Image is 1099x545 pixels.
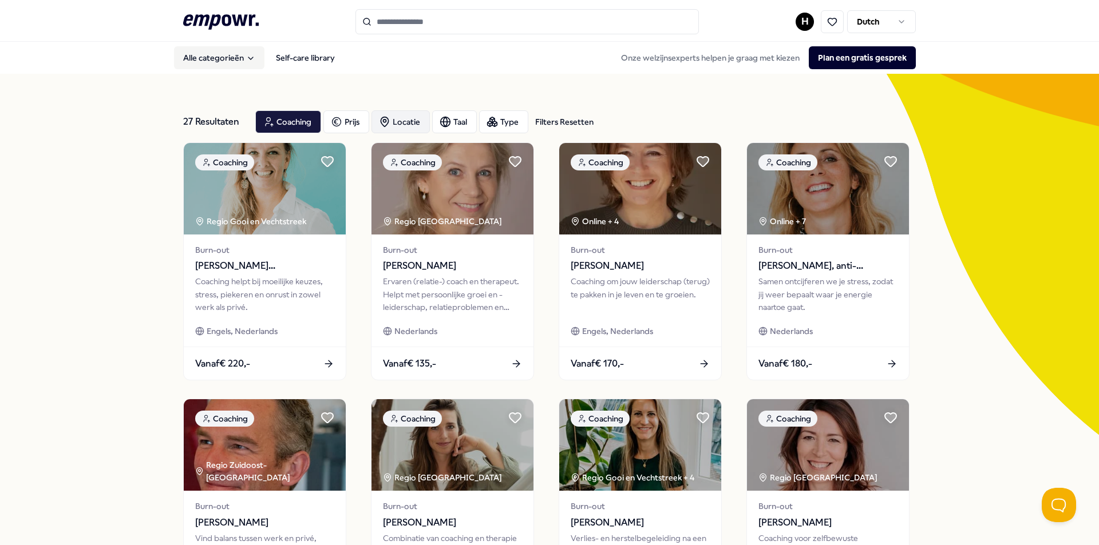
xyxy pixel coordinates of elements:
[758,411,817,427] div: Coaching
[758,500,898,512] span: Burn-out
[559,142,722,380] a: package imageCoachingOnline + 4Burn-out[PERSON_NAME]Coaching om jouw leiderschap (terug) te pakke...
[758,244,898,256] span: Burn-out
[796,13,814,31] button: H
[758,258,898,273] span: [PERSON_NAME], anti-stresscoach
[432,110,477,133] button: Taal
[195,356,250,371] span: Vanaf € 220,-
[195,500,334,512] span: Burn-out
[383,500,522,512] span: Burn-out
[267,46,344,69] a: Self-care library
[183,142,346,380] a: package imageCoachingRegio Gooi en Vechtstreek Burn-out[PERSON_NAME][GEOGRAPHIC_DATA]Coaching hel...
[758,515,898,530] span: [PERSON_NAME]
[479,110,528,133] button: Type
[394,325,437,337] span: Nederlands
[383,471,504,484] div: Regio [GEOGRAPHIC_DATA]
[371,142,534,380] a: package imageCoachingRegio [GEOGRAPHIC_DATA] Burn-out[PERSON_NAME]Ervaren (relatie-) coach en the...
[809,46,916,69] button: Plan een gratis gesprek
[571,411,630,427] div: Coaching
[371,399,533,491] img: package image
[758,154,817,170] div: Coaching
[571,471,694,484] div: Regio Gooi en Vechtstreek + 4
[383,275,522,313] div: Ervaren (relatie-) coach en therapeut. Helpt met persoonlijke groei en -leiderschap, relatieprobl...
[383,411,442,427] div: Coaching
[174,46,344,69] nav: Main
[747,143,909,234] img: package image
[571,515,710,530] span: [PERSON_NAME]
[195,244,334,256] span: Burn-out
[582,325,653,337] span: Engels, Nederlands
[383,356,436,371] span: Vanaf € 135,-
[758,471,879,484] div: Regio [GEOGRAPHIC_DATA]
[383,154,442,170] div: Coaching
[571,275,710,313] div: Coaching om jouw leiderschap (terug) te pakken in je leven en te groeien.
[195,411,254,427] div: Coaching
[174,46,264,69] button: Alle categorieën
[559,143,721,234] img: package image
[758,356,812,371] span: Vanaf € 180,-
[183,110,246,133] div: 27 Resultaten
[535,116,594,128] div: Filters Resetten
[571,215,619,228] div: Online + 4
[184,143,346,234] img: package image
[383,515,522,530] span: [PERSON_NAME]
[612,46,916,69] div: Onze welzijnsexperts helpen je graag met kiezen
[323,110,369,133] button: Prijs
[195,215,308,228] div: Regio Gooi en Vechtstreek
[571,258,710,273] span: [PERSON_NAME]
[195,258,334,273] span: [PERSON_NAME][GEOGRAPHIC_DATA]
[371,110,430,133] button: Locatie
[355,9,699,34] input: Search for products, categories or subcategories
[371,143,533,234] img: package image
[746,142,910,380] a: package imageCoachingOnline + 7Burn-out[PERSON_NAME], anti-stresscoachSamen ontcijferen we je str...
[383,258,522,273] span: [PERSON_NAME]
[383,215,504,228] div: Regio [GEOGRAPHIC_DATA]
[758,215,806,228] div: Online + 7
[571,500,710,512] span: Burn-out
[747,399,909,491] img: package image
[559,399,721,491] img: package image
[207,325,278,337] span: Engels, Nederlands
[571,356,624,371] span: Vanaf € 170,-
[195,459,346,484] div: Regio Zuidoost-[GEOGRAPHIC_DATA]
[383,244,522,256] span: Burn-out
[184,399,346,491] img: package image
[1042,488,1076,522] iframe: Help Scout Beacon - Open
[571,154,630,170] div: Coaching
[195,515,334,530] span: [PERSON_NAME]
[571,244,710,256] span: Burn-out
[758,275,898,313] div: Samen ontcijferen we je stress, zodat jij weer bepaalt waar je energie naartoe gaat.
[195,275,334,313] div: Coaching helpt bij moeilijke keuzes, stress, piekeren en onrust in zowel werk als privé.
[255,110,321,133] button: Coaching
[195,154,254,170] div: Coaching
[770,325,813,337] span: Nederlands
